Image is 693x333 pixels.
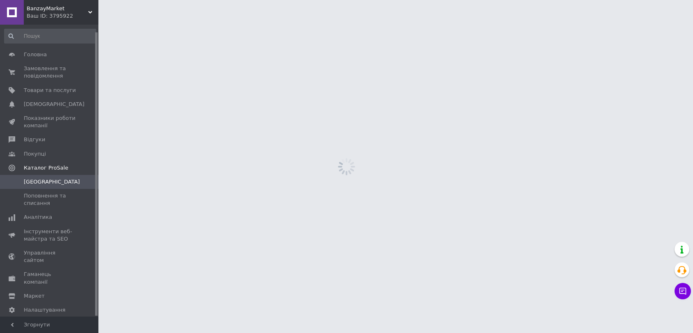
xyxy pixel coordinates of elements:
[24,306,66,314] span: Налаштування
[24,192,76,207] span: Поповнення та списання
[27,5,88,12] span: BanzayMarket
[24,178,80,186] span: [GEOGRAPHIC_DATA]
[24,164,68,172] span: Каталог ProSale
[24,228,76,243] span: Інструменти веб-майстра та SEO
[24,292,45,300] span: Маркет
[24,271,76,285] span: Гаманець компанії
[24,249,76,264] span: Управління сайтом
[24,150,46,158] span: Покупці
[27,12,98,20] div: Ваш ID: 3795922
[24,136,45,143] span: Відгуки
[24,87,76,94] span: Товари та послуги
[24,214,52,221] span: Аналітика
[24,115,76,129] span: Показники роботи компанії
[24,101,84,108] span: [DEMOGRAPHIC_DATA]
[675,283,691,299] button: Чат з покупцем
[24,51,47,58] span: Головна
[24,65,76,80] span: Замовлення та повідомлення
[4,29,96,44] input: Пошук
